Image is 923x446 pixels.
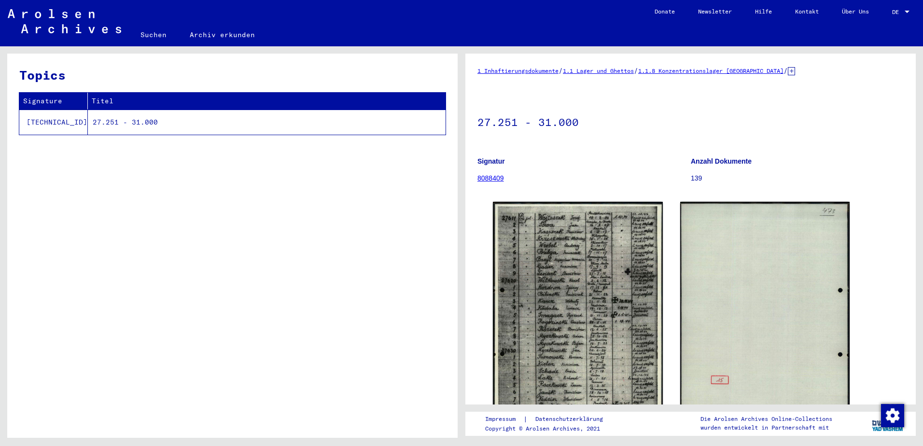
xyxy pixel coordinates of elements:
b: Anzahl Dokumente [691,157,752,165]
td: [TECHNICAL_ID] [19,110,88,135]
a: Suchen [129,23,178,46]
th: Titel [88,93,446,110]
p: 139 [691,173,904,183]
th: Signature [19,93,88,110]
p: Copyright © Arolsen Archives, 2021 [485,424,615,433]
b: Signatur [477,157,505,165]
a: 8088409 [477,174,504,182]
h1: 27.251 - 31.000 [477,100,904,142]
a: Datenschutzerklärung [528,414,615,424]
a: 1 Inhaftierungsdokumente [477,67,559,74]
p: Die Arolsen Archives Online-Collections [700,415,832,423]
span: / [634,66,638,75]
img: Zustimmung ändern [881,404,904,427]
span: / [783,66,788,75]
span: DE [892,9,903,15]
a: Impressum [485,414,523,424]
img: yv_logo.png [870,411,906,435]
p: wurden entwickelt in Partnerschaft mit [700,423,832,432]
a: 1.1 Lager und Ghettos [563,67,634,74]
div: | [485,414,615,424]
span: / [559,66,563,75]
img: 001.jpg [493,202,663,442]
h3: Topics [19,66,445,84]
a: Archiv erkunden [178,23,266,46]
img: 002.jpg [680,202,850,442]
img: Arolsen_neg.svg [8,9,121,33]
td: 27.251 - 31.000 [88,110,446,135]
a: 1.1.8 Konzentrationslager [GEOGRAPHIC_DATA] [638,67,783,74]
